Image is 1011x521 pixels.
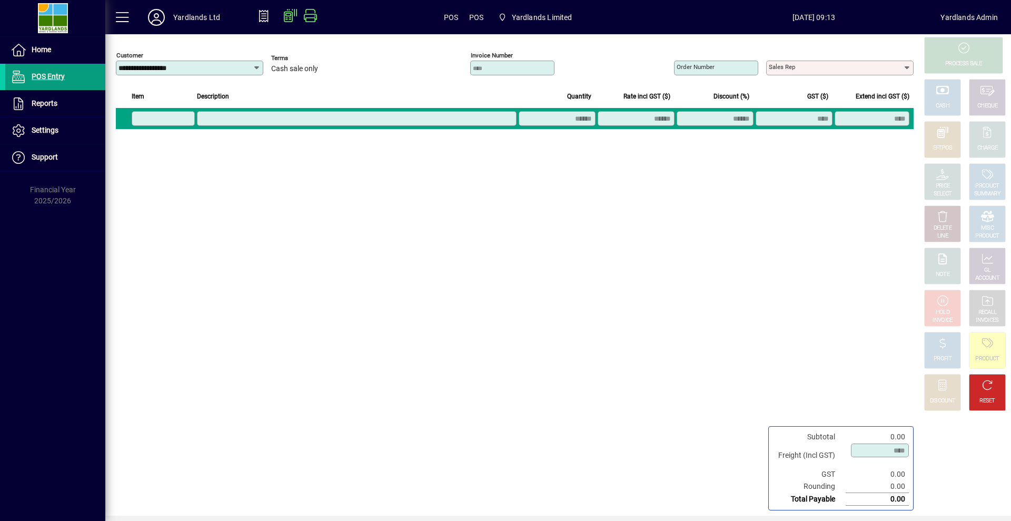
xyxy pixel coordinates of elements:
[856,91,909,102] span: Extend incl GST ($)
[623,91,670,102] span: Rate incl GST ($)
[936,182,950,190] div: PRICE
[132,91,144,102] span: Item
[846,480,909,493] td: 0.00
[471,52,513,59] mat-label: Invoice number
[940,9,998,26] div: Yardlands Admin
[5,91,105,117] a: Reports
[677,63,715,71] mat-label: Order number
[933,317,952,325] div: INVOICE
[140,8,173,27] button: Profile
[846,493,909,506] td: 0.00
[5,117,105,144] a: Settings
[773,468,846,480] td: GST
[271,65,318,73] span: Cash sale only
[687,9,941,26] span: [DATE] 09:13
[773,443,846,468] td: Freight (Incl GST)
[116,52,143,59] mat-label: Customer
[934,224,951,232] div: DELETE
[936,102,949,110] div: CASH
[934,355,951,363] div: PROFIT
[978,309,997,317] div: RECALL
[713,91,749,102] span: Discount (%)
[469,9,484,26] span: POS
[975,182,999,190] div: PRODUCT
[173,9,220,26] div: Yardlands Ltd
[773,431,846,443] td: Subtotal
[936,309,949,317] div: HOLD
[934,190,952,198] div: SELECT
[933,144,953,152] div: EFTPOS
[979,397,995,405] div: RESET
[975,274,999,282] div: ACCOUNT
[981,224,994,232] div: MISC
[271,55,334,62] span: Terms
[32,72,65,81] span: POS Entry
[32,153,58,161] span: Support
[974,190,1000,198] div: SUMMARY
[937,232,948,240] div: LINE
[976,317,998,325] div: INVOICES
[5,144,105,171] a: Support
[984,267,991,274] div: GL
[975,232,999,240] div: PRODUCT
[975,355,999,363] div: PRODUCT
[773,480,846,493] td: Rounding
[494,8,576,27] span: Yardlands Limited
[936,271,949,279] div: NOTE
[197,91,229,102] span: Description
[773,493,846,506] td: Total Payable
[846,468,909,480] td: 0.00
[444,9,459,26] span: POS
[5,37,105,63] a: Home
[807,91,828,102] span: GST ($)
[945,60,982,68] div: PROCESS SALE
[32,99,57,107] span: Reports
[930,397,955,405] div: DISCOUNT
[977,102,997,110] div: CHEQUE
[567,91,591,102] span: Quantity
[977,144,998,152] div: CHARGE
[769,63,795,71] mat-label: Sales rep
[846,431,909,443] td: 0.00
[32,126,58,134] span: Settings
[32,45,51,54] span: Home
[512,9,572,26] span: Yardlands Limited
